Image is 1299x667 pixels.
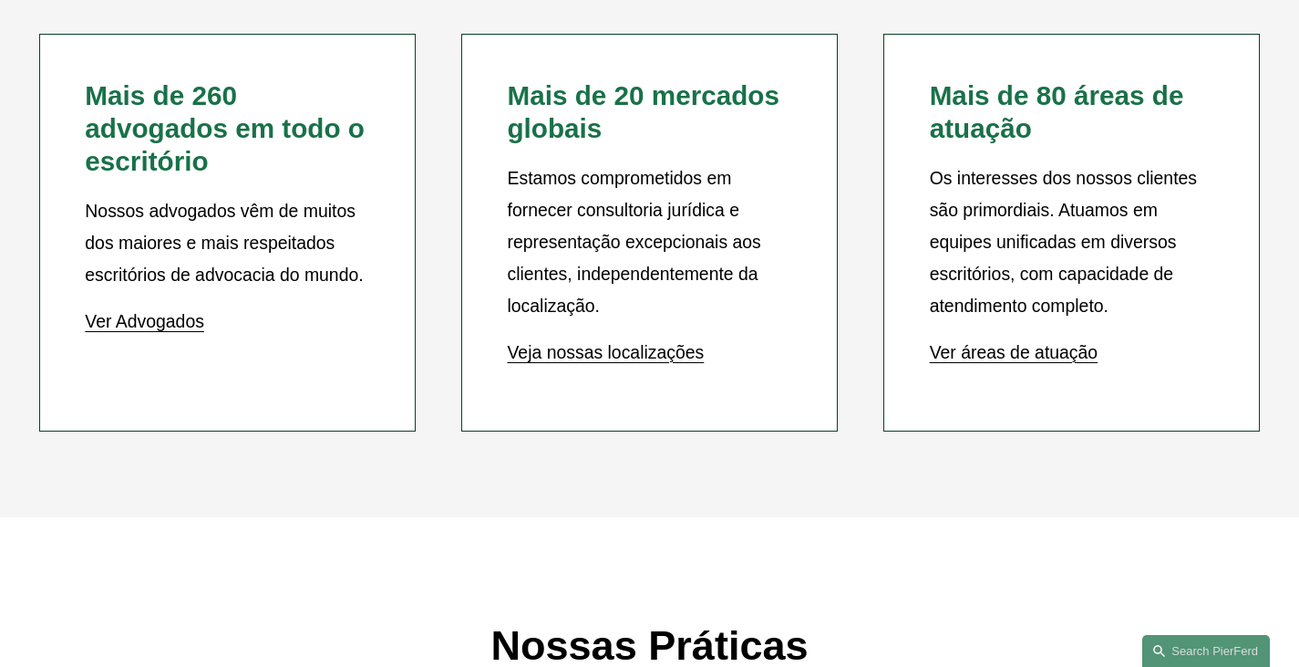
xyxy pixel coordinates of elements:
[930,168,1202,316] font: Os interesses dos nossos clientes são primordiais. Atuamos em equipes unificadas em diversos escr...
[930,80,1184,143] font: Mais de 80 áreas de atuação
[507,80,779,143] font: Mais de 20 mercados globais
[85,311,204,331] a: Ver Advogados
[507,168,766,316] font: Estamos comprometidos em fornecer consultoria jurídica e representação excepcionais aos clientes,...
[85,80,365,176] font: Mais de 260 advogados em todo o escritório
[507,342,704,362] a: Veja nossas localizações
[85,201,363,285] font: Nossos advogados vêm de muitos dos maiores e mais respeitados escritórios de advocacia do mundo.
[930,342,1098,362] a: Ver áreas de atuação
